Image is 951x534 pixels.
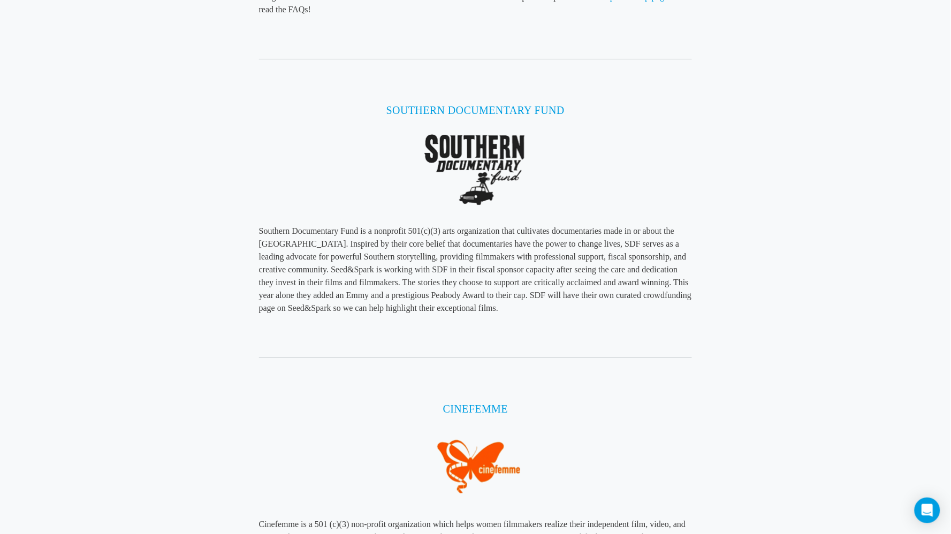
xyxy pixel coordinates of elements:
img: cinefemme [427,430,524,501]
p: Southern Documentary Fund is a nonprofit 501(c)(3) arts organization that cultivates documentarie... [259,225,693,315]
a: SOUTHERN DOCUMENTARY FUND [386,104,565,116]
img: southern doc fund [423,131,527,209]
a: CINEFEMME [443,403,508,415]
div: Open Intercom Messenger [915,498,940,523]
